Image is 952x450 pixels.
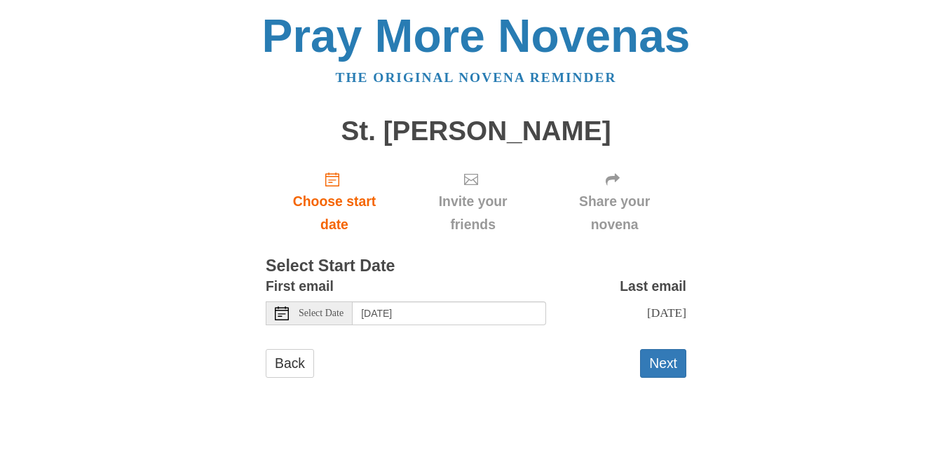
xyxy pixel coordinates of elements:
label: First email [266,275,334,298]
button: Next [640,349,686,378]
div: Click "Next" to confirm your start date first. [543,160,686,243]
h1: St. [PERSON_NAME] [266,116,686,146]
span: Select Date [299,308,344,318]
div: Click "Next" to confirm your start date first. [403,160,543,243]
span: Choose start date [280,190,389,236]
span: Share your novena [557,190,672,236]
a: Pray More Novenas [262,10,691,62]
a: Back [266,349,314,378]
label: Last email [620,275,686,298]
h3: Select Start Date [266,257,686,275]
a: Choose start date [266,160,403,243]
span: [DATE] [647,306,686,320]
a: The original novena reminder [336,70,617,85]
span: Invite your friends [417,190,529,236]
